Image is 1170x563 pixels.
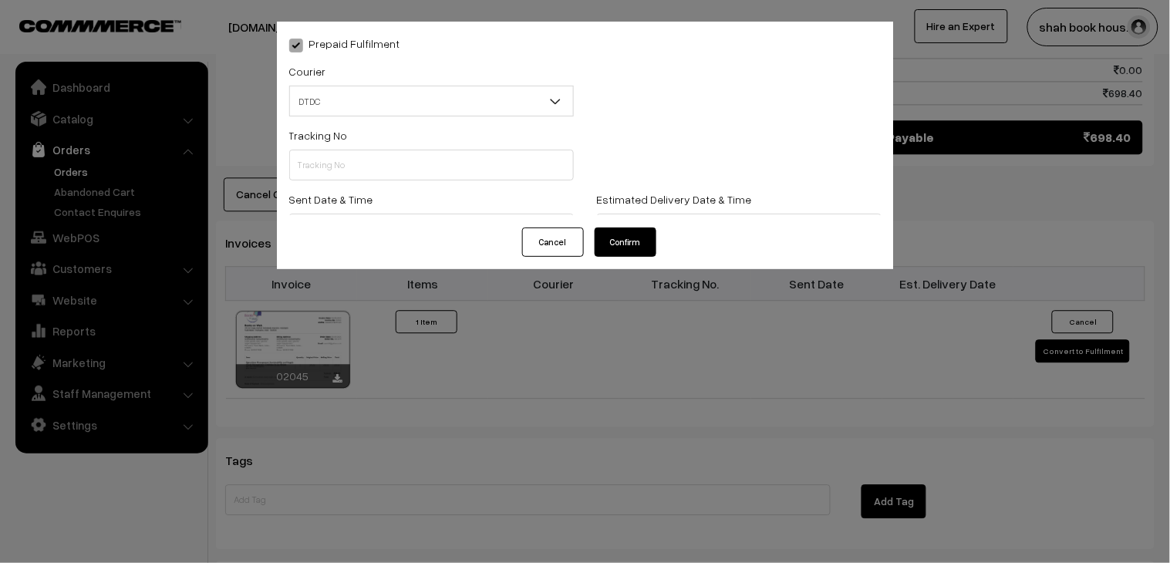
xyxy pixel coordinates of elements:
input: Estimated Delivery Date & Time [597,214,882,244]
label: Tracking No [289,127,348,143]
span: DTDC [289,86,574,116]
label: Courier [289,63,326,79]
button: Cancel [522,228,584,257]
input: Tracking No [289,150,574,180]
label: Sent Date & Time [289,191,373,207]
label: Prepaid Fulfilment [289,35,400,52]
button: Confirm [595,228,656,257]
label: Estimated Delivery Date & Time [597,191,752,207]
span: DTDC [290,88,573,115]
input: Sent Date & Time [289,214,574,244]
